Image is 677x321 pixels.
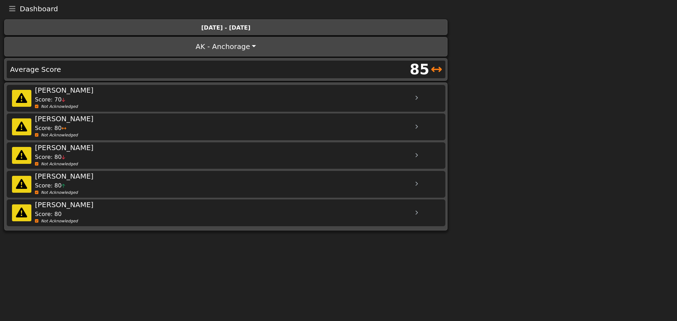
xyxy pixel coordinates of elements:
div: Not Acknowledged [35,218,428,224]
button: AK - Anchorage [5,38,446,55]
div: [PERSON_NAME] [35,142,428,153]
div: Not Acknowledged [35,190,428,196]
div: [PERSON_NAME] [35,171,428,181]
div: [DATE] - [DATE] [8,24,443,32]
div: [PERSON_NAME] [35,113,428,124]
div: Score: 80 [35,210,428,218]
div: [PERSON_NAME] [35,85,428,95]
div: 85 [410,59,429,80]
div: Not Acknowledged [35,161,428,167]
div: Score: 80 [35,124,428,132]
div: Score: 70 [35,95,428,104]
span: Dashboard [20,5,58,12]
div: Average Score [7,61,226,78]
div: Score: 80 [35,153,428,161]
div: Score: 80 [35,181,428,190]
div: Not Acknowledged [35,132,428,138]
button: Toggle navigation [5,4,20,14]
div: Not Acknowledged [35,104,428,110]
div: [PERSON_NAME] [35,199,428,210]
